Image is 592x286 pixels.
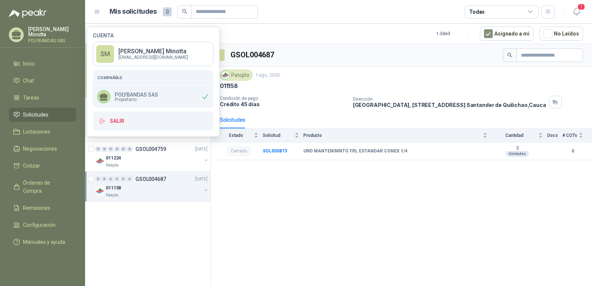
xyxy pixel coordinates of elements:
p: 011224 [106,155,121,162]
span: 1 [577,3,585,10]
p: Dirección [353,97,546,102]
div: 0 [114,147,120,152]
div: 0 [108,147,114,152]
span: Solicitudes [23,111,48,119]
span: Cantidad [492,133,537,138]
th: # COTs [562,128,592,142]
span: Producto [303,133,481,138]
div: Unidades [506,151,529,157]
a: Configuración [9,218,76,232]
span: Remisiones [23,204,50,212]
p: POLYBANDAS SAS [115,92,158,97]
div: 0 [127,176,132,182]
p: 011158 [106,185,121,192]
a: Inicio [9,57,76,71]
p: Patojito [106,162,118,168]
button: 1 [570,5,583,18]
b: UND MANTENIMNTO FRL ESTANDAR CONEX 1/4 [303,148,407,154]
a: 0 0 0 0 0 0 GSOL004759[DATE] Company Logo011224Patojito [95,145,209,168]
div: Todas [469,8,485,16]
span: Chat [23,77,34,85]
p: [PERSON_NAME] Minotta [118,48,188,54]
th: Solicitud [263,128,303,142]
p: GSOL004759 [135,147,166,152]
h3: GSOL004687 [231,49,275,61]
span: Propietario [115,97,158,102]
button: Salir [93,111,213,131]
th: Cantidad [492,128,547,142]
div: 1 - 3 de 3 [436,28,474,40]
p: GSOL004687 [135,176,166,182]
div: SM [96,45,114,63]
a: SOL050873 [263,148,287,154]
a: Licitaciones [9,125,76,139]
a: SM[PERSON_NAME] Minotta[EMAIL_ADDRESS][DOMAIN_NAME] [93,42,213,66]
h4: Cuenta [93,33,213,38]
span: Solicitud [263,133,293,138]
p: 011158 [220,82,238,90]
div: 0 [95,147,101,152]
div: Solicitudes [220,116,245,124]
div: 0 [121,147,126,152]
a: Cotizar [9,159,76,173]
p: Crédito 45 días [220,101,347,107]
p: [EMAIL_ADDRESS][DOMAIN_NAME] [118,55,188,60]
p: Condición de pago [220,96,347,101]
h5: Compañías [97,74,209,81]
div: Patojito [220,70,253,81]
a: Manuales y ayuda [9,235,76,249]
div: 0 [114,176,120,182]
button: No Leídos [539,27,583,41]
b: 2 [492,145,543,151]
span: Manuales y ayuda [23,238,65,246]
div: 0 [102,176,107,182]
span: Negociaciones [23,145,57,153]
p: [DATE] [195,146,208,153]
p: POLYBANDAS SAS [28,38,76,43]
img: Company Logo [95,186,104,195]
span: Licitaciones [23,128,50,136]
span: Estado [220,133,252,138]
a: Órdenes de Compra [9,176,76,198]
span: search [182,9,187,14]
a: Remisiones [9,201,76,215]
th: Producto [303,128,492,142]
span: Configuración [23,221,55,229]
button: Asignado a mi [480,27,534,41]
a: Chat [9,74,76,88]
div: POLYBANDAS SASPropietario [93,86,213,108]
th: Estado [211,128,263,142]
p: [GEOGRAPHIC_DATA], [STREET_ADDRESS] Santander de Quilichao , Cauca [353,102,546,108]
span: search [507,53,512,58]
div: 0 [108,176,114,182]
a: Tareas [9,91,76,105]
th: Docs [547,128,562,142]
span: 0 [163,7,172,16]
div: 0 [121,176,126,182]
div: 0 [102,147,107,152]
div: Cerrado [228,147,250,156]
p: 1 ago, 2025 [256,72,280,79]
p: [DATE] [195,176,208,183]
div: 0 [95,176,101,182]
span: # COTs [562,133,577,138]
span: Inicio [23,60,35,68]
span: Tareas [23,94,39,102]
p: [PERSON_NAME] Minotta [28,27,76,37]
h1: Mis solicitudes [110,6,157,17]
b: 0 [562,148,583,155]
span: Órdenes de Compra [23,179,69,195]
a: 0 0 0 0 0 0 GSOL004687[DATE] Company Logo011158Patojito [95,175,209,198]
a: Solicitudes [9,108,76,122]
a: Negociaciones [9,142,76,156]
img: Company Logo [95,157,104,165]
span: Cotizar [23,162,40,170]
img: Logo peakr [9,9,47,18]
div: 0 [127,147,132,152]
p: Patojito [106,192,118,198]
